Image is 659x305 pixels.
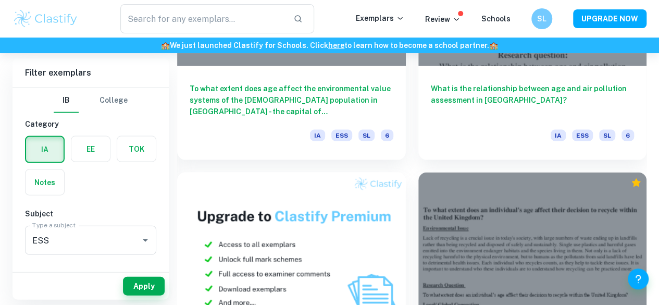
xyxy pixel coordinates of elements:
[481,15,511,23] a: Schools
[331,130,352,141] span: ESS
[631,178,641,188] div: Premium
[13,8,79,29] img: Clastify logo
[621,130,634,141] span: 6
[190,83,393,117] h6: To what extent does age affect the environmental value systems of the [DEMOGRAPHIC_DATA] populati...
[551,130,566,141] span: IA
[628,269,649,289] button: Help and Feedback
[26,137,64,162] button: IA
[425,14,461,25] p: Review
[54,88,79,113] button: IB
[54,88,128,113] div: Filter type choice
[431,83,635,117] h6: What is the relationship between age and air pollution assessment in [GEOGRAPHIC_DATA]?
[489,41,498,50] span: 🏫
[328,41,344,50] a: here
[310,130,325,141] span: IA
[13,58,169,88] h6: Filter exemplars
[100,88,128,113] button: College
[358,130,375,141] span: SL
[120,4,285,33] input: Search for any exemplars...
[381,130,393,141] span: 6
[572,130,593,141] span: ESS
[138,233,153,248] button: Open
[2,40,657,51] h6: We just launched Clastify for Schools. Click to learn how to become a school partner.
[71,137,110,162] button: EE
[356,13,404,24] p: Exemplars
[117,137,156,162] button: TOK
[26,170,64,195] button: Notes
[25,208,156,219] h6: Subject
[536,13,548,25] h6: SL
[32,221,76,230] label: Type a subject
[123,277,165,296] button: Apply
[25,118,156,130] h6: Category
[531,8,552,29] button: SL
[599,130,615,141] span: SL
[573,9,646,28] button: UPGRADE NOW
[161,41,170,50] span: 🏫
